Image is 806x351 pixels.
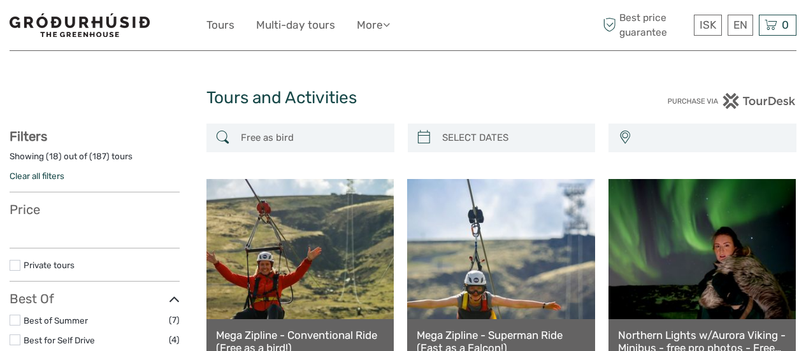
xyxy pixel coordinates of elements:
[169,333,180,347] span: (4)
[169,313,180,327] span: (7)
[357,16,390,34] a: More
[206,16,234,34] a: Tours
[10,171,64,181] a: Clear all filters
[667,93,796,109] img: PurchaseViaTourDesk.png
[10,129,47,144] strong: Filters
[700,18,716,31] span: ISK
[10,13,150,37] img: 1578-341a38b5-ce05-4595-9f3d-b8aa3718a0b3_logo_small.jpg
[49,150,59,162] label: 18
[24,260,75,270] a: Private tours
[10,291,180,306] h3: Best Of
[780,18,791,31] span: 0
[256,16,335,34] a: Multi-day tours
[24,335,95,345] a: Best for Self Drive
[236,127,388,149] input: SEARCH
[10,202,180,217] h3: Price
[437,127,589,149] input: SELECT DATES
[92,150,106,162] label: 187
[600,11,691,39] span: Best price guarantee
[10,150,180,170] div: Showing ( ) out of ( ) tours
[728,15,753,36] div: EN
[24,315,88,326] a: Best of Summer
[206,88,600,108] h1: Tours and Activities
